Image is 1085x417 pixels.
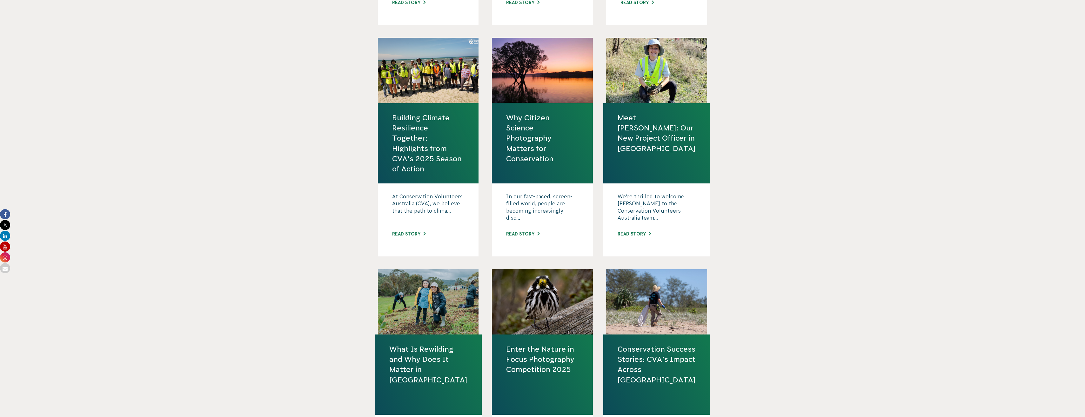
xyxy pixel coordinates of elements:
[506,231,539,236] a: Read story
[506,193,579,225] p: In our fast-paced, screen-filled world, people are becoming increasingly disc...
[392,113,465,174] a: Building Climate Resilience Together: Highlights from CVA’s 2025 Season of Action
[389,344,467,385] a: What Is Rewilding and Why Does It Matter in [GEOGRAPHIC_DATA]
[506,113,579,164] a: Why Citizen Science Photography Matters for Conservation
[618,344,696,385] a: Conservation Success Stories: CVA’s Impact Across [GEOGRAPHIC_DATA]
[618,193,696,225] p: We’re thrilled to welcome [PERSON_NAME] to the Conservation Volunteers Australia team...
[506,344,579,375] a: Enter the Nature in Focus Photography Competition 2025
[392,193,465,225] p: At Conservation Volunteers Australia (CVA), we believe that the path to clima...
[392,231,425,236] a: Read story
[618,231,651,236] a: Read story
[618,113,696,154] a: Meet [PERSON_NAME]: Our New Project Officer in [GEOGRAPHIC_DATA]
